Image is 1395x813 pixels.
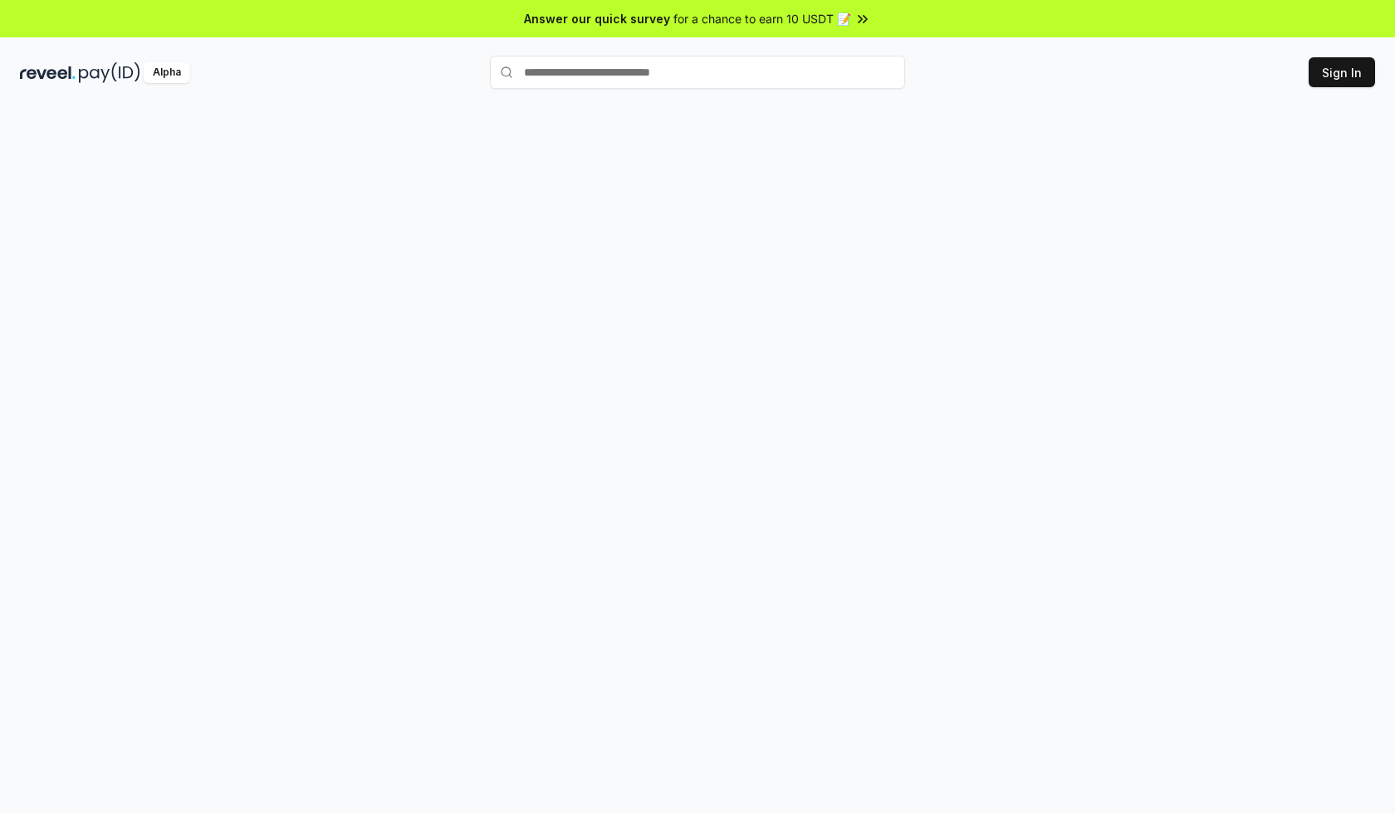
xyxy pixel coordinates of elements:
[1309,57,1375,87] button: Sign In
[20,62,76,83] img: reveel_dark
[144,62,190,83] div: Alpha
[673,10,851,27] span: for a chance to earn 10 USDT 📝
[79,62,140,83] img: pay_id
[524,10,670,27] span: Answer our quick survey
